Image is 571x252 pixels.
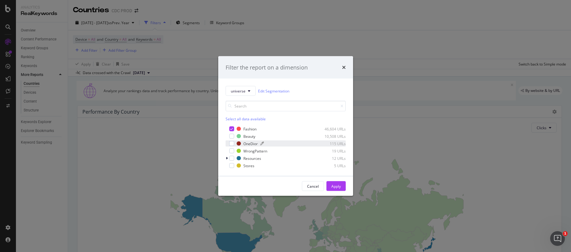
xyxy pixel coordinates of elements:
[302,181,324,191] button: Cancel
[226,116,346,122] div: Select all data available
[243,141,258,146] div: OneDior
[307,183,319,189] div: Cancel
[326,181,346,191] button: Apply
[563,231,568,236] span: 1
[243,126,257,131] div: Fashion
[226,86,256,96] button: universe
[331,183,341,189] div: Apply
[226,101,346,111] input: Search
[226,63,308,71] div: Filter the report on a dimension
[316,163,346,168] div: 5 URLs
[243,148,267,153] div: WrongPattern
[243,134,255,139] div: Beauty
[550,231,565,246] iframe: Intercom live chat
[316,126,346,131] div: 46,604 URLs
[342,63,346,71] div: times
[316,134,346,139] div: 10,508 URLs
[316,141,346,146] div: 115 URLs
[243,156,261,161] div: Resources
[316,148,346,153] div: 19 URLs
[258,88,289,94] a: Edit Segmentation
[316,156,346,161] div: 12 URLs
[218,56,353,196] div: modal
[231,88,246,93] span: universe
[243,163,254,168] div: Stores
